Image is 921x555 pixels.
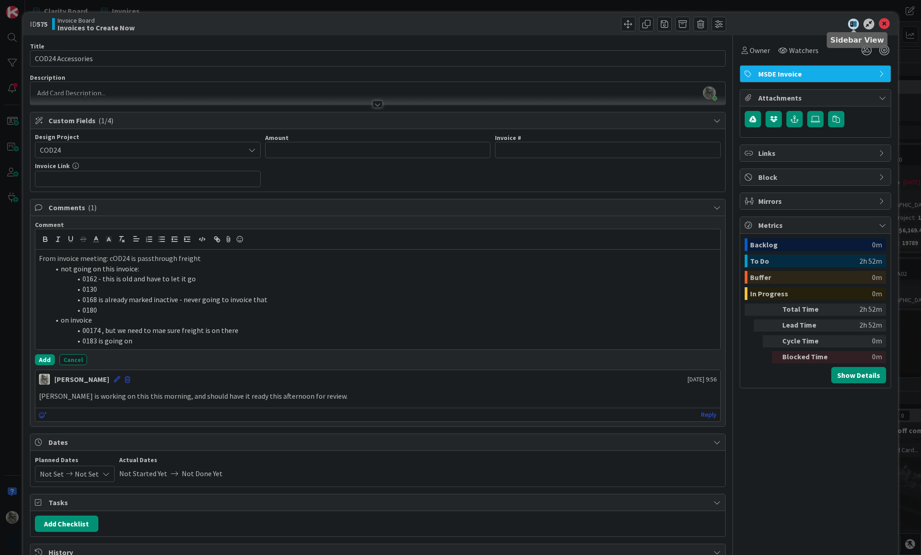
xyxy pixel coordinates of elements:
[758,172,874,183] span: Block
[836,351,882,363] div: 0m
[750,238,872,251] div: Backlog
[758,148,874,159] span: Links
[859,255,882,267] div: 2h 52m
[35,221,64,229] span: Comment
[48,115,709,126] span: Custom Fields
[782,335,832,347] div: Cycle Time
[758,92,874,103] span: Attachments
[88,203,97,212] span: ( 1 )
[35,163,261,169] div: Invoice Link
[58,17,135,24] span: Invoice Board
[265,134,289,142] label: Amount
[758,196,874,207] span: Mirrors
[182,466,223,481] span: Not Done Yet
[119,455,223,465] span: Actual Dates
[703,87,716,99] img: z2ljhaFx2XcmKtHH0XDNUfyWuC31CjDO.png
[40,466,64,482] span: Not Set
[30,42,44,50] label: Title
[119,466,167,481] span: Not Started Yet
[50,284,717,294] li: 0130
[836,319,882,332] div: 2h 52m
[39,253,717,264] p: From invoice meeting: cOD24 is passthrough freight
[39,391,717,401] p: [PERSON_NAME] is working on this this morning, and should have it ready this afternoon for review.
[50,315,717,325] li: on invoice
[872,238,882,251] div: 0m
[750,255,859,267] div: To Do
[54,374,109,385] div: [PERSON_NAME]
[758,68,874,79] span: MSDE Invoice
[37,19,48,29] b: 575
[58,24,135,31] b: Invoices to Create Now
[750,271,872,284] div: Buffer
[782,351,832,363] div: Blocked Time
[39,374,50,385] img: PA
[495,134,521,142] label: Invoice #
[750,45,770,56] span: Owner
[872,287,882,300] div: 0m
[789,45,819,56] span: Watchers
[50,294,717,305] li: 0168 is already marked inactive - never going to invoice that
[30,19,48,29] span: ID
[782,319,832,332] div: Lead Time
[75,466,99,482] span: Not Set
[701,409,717,420] a: Reply
[40,144,240,156] span: COD24
[35,134,261,140] div: Design Project
[50,305,717,315] li: 0180
[831,367,886,383] button: Show Details
[782,304,832,316] div: Total Time
[59,354,87,365] button: Cancel
[50,274,717,284] li: 0162 - this is old and have to let it go
[50,264,717,274] li: not going on this invoice:
[30,50,726,67] input: type card name here...
[830,36,884,44] h5: Sidebar View
[35,354,55,365] button: Add
[836,335,882,347] div: 0m
[758,220,874,231] span: Metrics
[35,455,115,465] span: Planned Dates
[98,116,113,125] span: ( 1/4 )
[30,73,65,82] span: Description
[750,287,872,300] div: In Progress
[48,202,709,213] span: Comments
[50,325,717,336] li: 00174 , but we need to mae sure freight is on there
[688,375,717,384] span: [DATE] 9:56
[872,271,882,284] div: 0m
[48,497,709,508] span: Tasks
[35,516,98,532] button: Add Checklist
[48,437,709,448] span: Dates
[836,304,882,316] div: 2h 52m
[50,336,717,346] li: 0183 is going on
